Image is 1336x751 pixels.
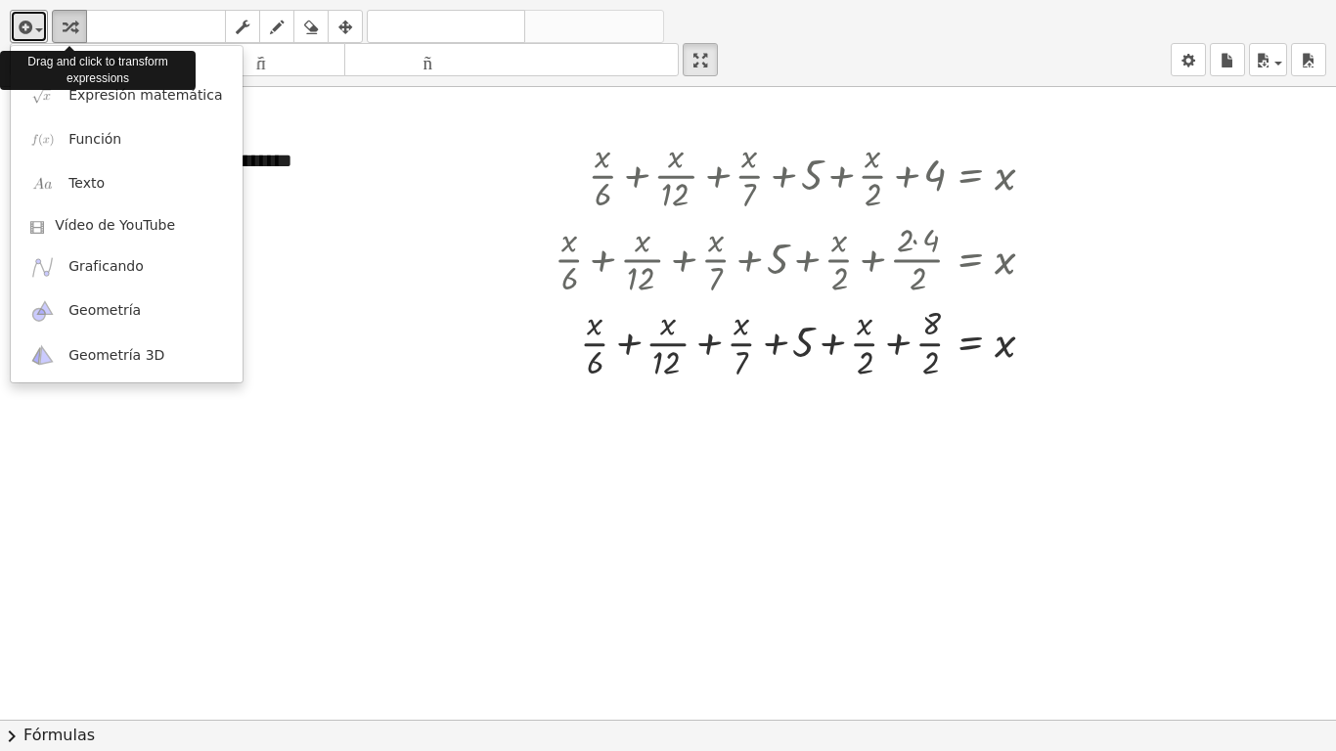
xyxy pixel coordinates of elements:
button: teclado [86,10,226,43]
font: teclado [91,18,221,36]
a: Geometría [11,289,243,333]
img: ggb-3d.svg [30,343,55,368]
img: Aa.png [30,172,55,197]
font: Graficando [68,258,144,274]
font: Expresión matemática [68,87,222,103]
font: Función [68,131,121,147]
a: Graficando [11,245,243,289]
img: sqrt_x.png [30,83,55,108]
button: rehacer [524,10,664,43]
font: Geometría 3D [68,347,164,363]
button: deshacer [367,10,525,43]
img: f_x.png [30,127,55,152]
img: ggb-geometry.svg [30,299,55,324]
font: deshacer [372,18,520,36]
font: Geometría [68,302,141,318]
a: Texto [11,162,243,206]
font: tamaño_del_formato [349,51,675,69]
a: Función [11,117,243,161]
font: Texto [68,175,105,191]
font: rehacer [529,18,659,36]
font: Fórmulas [23,726,95,744]
font: Vídeo de YouTube [55,217,175,233]
a: Geometría 3D [11,333,243,377]
button: tamaño_del_formato [344,43,680,76]
button: tamaño_del_formato [10,43,345,76]
a: Expresión matemática [11,73,243,117]
img: ggb-graphing.svg [30,255,55,280]
a: Vídeo de YouTube [11,206,243,245]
